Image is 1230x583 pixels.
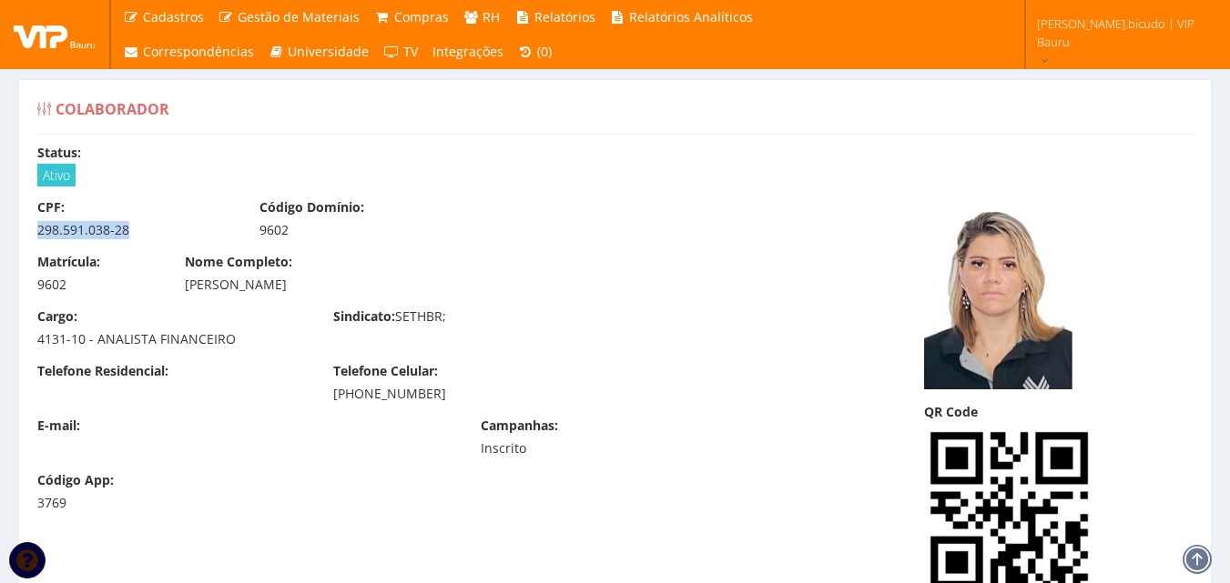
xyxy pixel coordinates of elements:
[511,35,560,69] a: (0)
[185,276,749,294] div: [PERSON_NAME]
[483,8,500,25] span: RH
[629,8,753,25] span: Relatórios Analíticos
[37,276,158,294] div: 9602
[238,8,360,25] span: Gestão de Materiais
[37,253,100,271] label: Matrícula:
[37,417,80,435] label: E-mail:
[537,43,552,60] span: (0)
[924,403,978,421] label: QR Code
[37,221,232,239] div: 298.591.038-28
[924,198,1072,389] img: tatiane-17176090076660a22f7330c.JPG
[394,8,449,25] span: Compras
[185,253,292,271] label: Nome Completo:
[37,164,76,186] span: Ativo
[143,43,254,60] span: Correspondências
[116,35,261,69] a: Correspondências
[403,43,418,60] span: TV
[333,362,438,380] label: Telefone Celular:
[1037,15,1206,51] span: [PERSON_NAME].bicudo | VIP Bauru
[259,221,454,239] div: 9602
[320,307,615,330] div: SETHBR;
[481,439,676,457] div: Inscrito
[37,307,77,326] label: Cargo:
[261,35,377,69] a: Universidade
[37,494,158,512] div: 3769
[425,35,511,69] a: Integrações
[333,385,602,403] div: [PHONE_NUMBER]
[333,307,395,326] label: Sindicato:
[143,8,204,25] span: Cadastros
[37,198,65,216] label: CPF:
[14,21,96,48] img: logo
[37,471,114,489] label: Código App:
[37,330,306,348] div: 4131-10 - ANALISTA FINANCEIRO
[534,8,595,25] span: Relatórios
[481,417,558,435] label: Campanhas:
[432,43,503,60] span: Integrações
[56,99,169,119] span: Colaborador
[259,198,364,216] label: Código Domínio:
[376,35,425,69] a: TV
[37,362,168,380] label: Telefone Residencial:
[288,43,369,60] span: Universidade
[37,144,81,162] label: Status:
